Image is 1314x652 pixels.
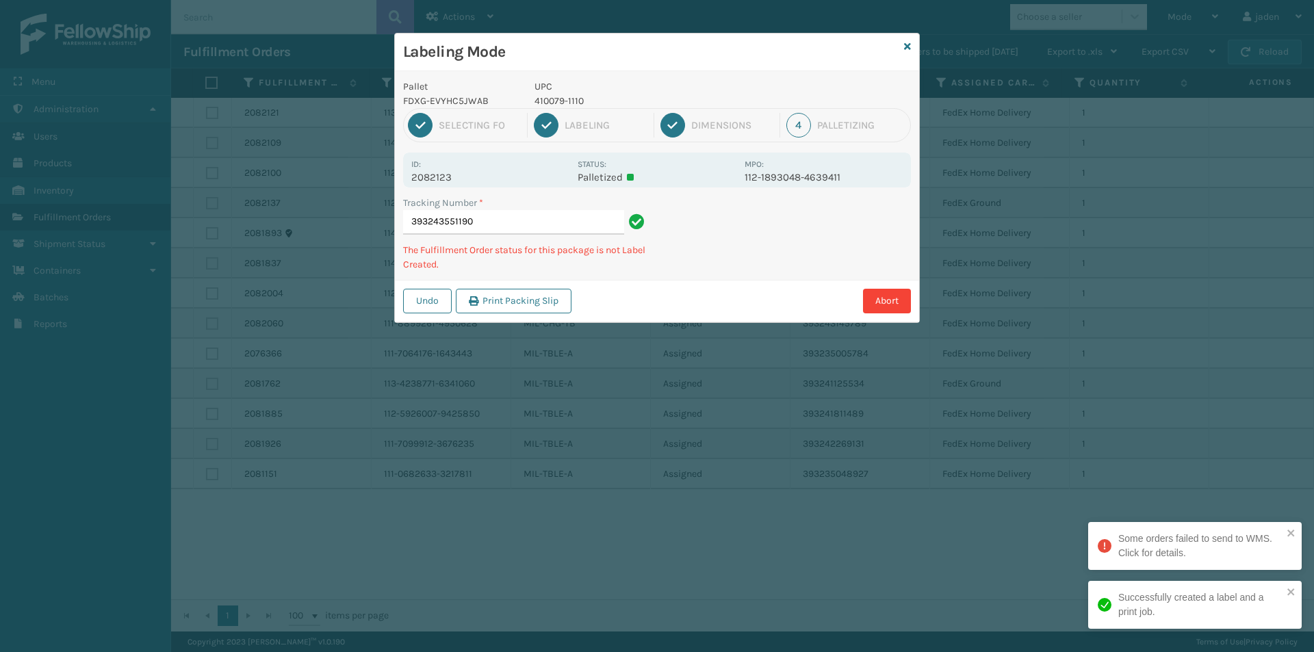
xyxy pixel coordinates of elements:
div: Dimensions [691,119,773,131]
div: 4 [786,113,811,138]
button: Undo [403,289,452,313]
button: Print Packing Slip [456,289,571,313]
div: 2 [534,113,558,138]
div: Successfully created a label and a print job. [1118,590,1283,619]
h3: Labeling Mode [403,42,899,62]
div: 1 [408,113,433,138]
label: Id: [411,159,421,169]
label: Tracking Number [403,196,483,210]
p: 112-1893048-4639411 [745,171,903,183]
p: Palletized [578,171,736,183]
p: FDXG-EVYHC5JWAB [403,94,518,108]
button: close [1287,527,1296,540]
p: Pallet [403,79,518,94]
label: MPO: [745,159,764,169]
button: Abort [863,289,911,313]
p: 410079-1110 [534,94,736,108]
div: Palletizing [817,119,906,131]
div: Selecting FO [439,119,521,131]
p: The Fulfillment Order status for this package is not Label Created. [403,243,649,272]
div: Labeling [565,119,647,131]
label: Status: [578,159,606,169]
p: UPC [534,79,736,94]
p: 2082123 [411,171,569,183]
div: Some orders failed to send to WMS. Click for details. [1118,532,1283,560]
button: close [1287,586,1296,599]
div: 3 [660,113,685,138]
